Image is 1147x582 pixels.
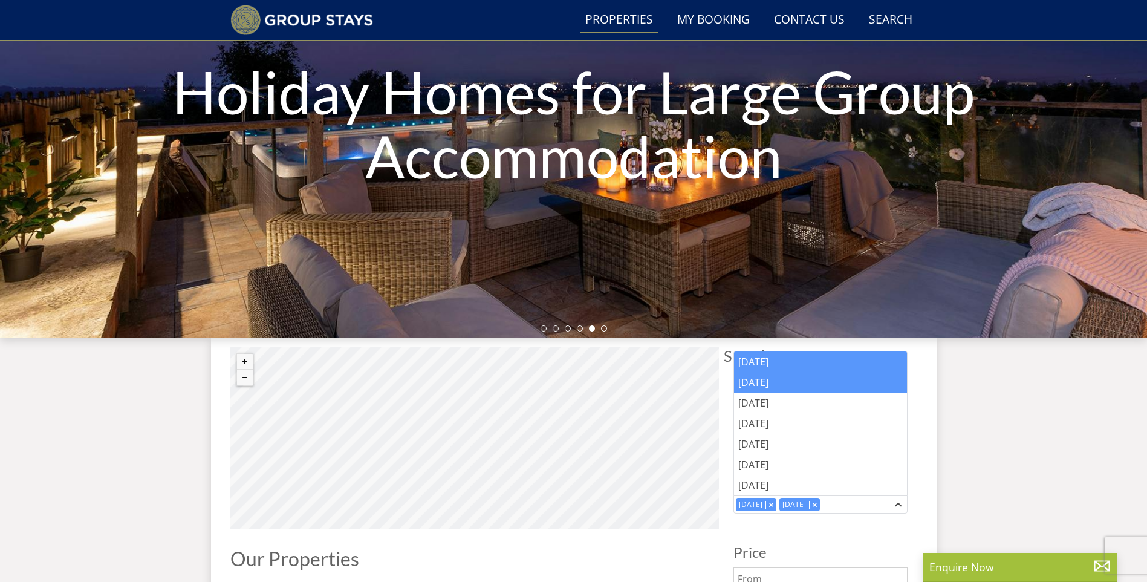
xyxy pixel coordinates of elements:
[237,370,253,385] button: Zoom out
[172,36,975,212] h1: Holiday Homes for Large Group Accommodation
[230,347,719,529] canvas: Map
[237,354,253,370] button: Zoom in
[864,7,917,34] a: Search
[724,347,917,364] span: Search
[734,475,907,495] div: [DATE]
[672,7,755,34] a: My Booking
[734,434,907,454] div: [DATE]
[736,499,765,510] div: [DATE]
[769,7,850,34] a: Contact Us
[230,548,719,569] h1: Our Properties
[734,393,907,413] div: [DATE]
[929,559,1111,575] p: Enquire Now
[734,454,907,475] div: [DATE]
[734,351,907,372] div: [DATE]
[779,499,809,510] div: [DATE]
[734,372,907,393] div: [DATE]
[230,5,374,35] img: Group Stays
[733,544,908,560] h3: Price
[734,413,907,434] div: [DATE]
[580,7,658,34] a: Properties
[733,495,908,514] div: Combobox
